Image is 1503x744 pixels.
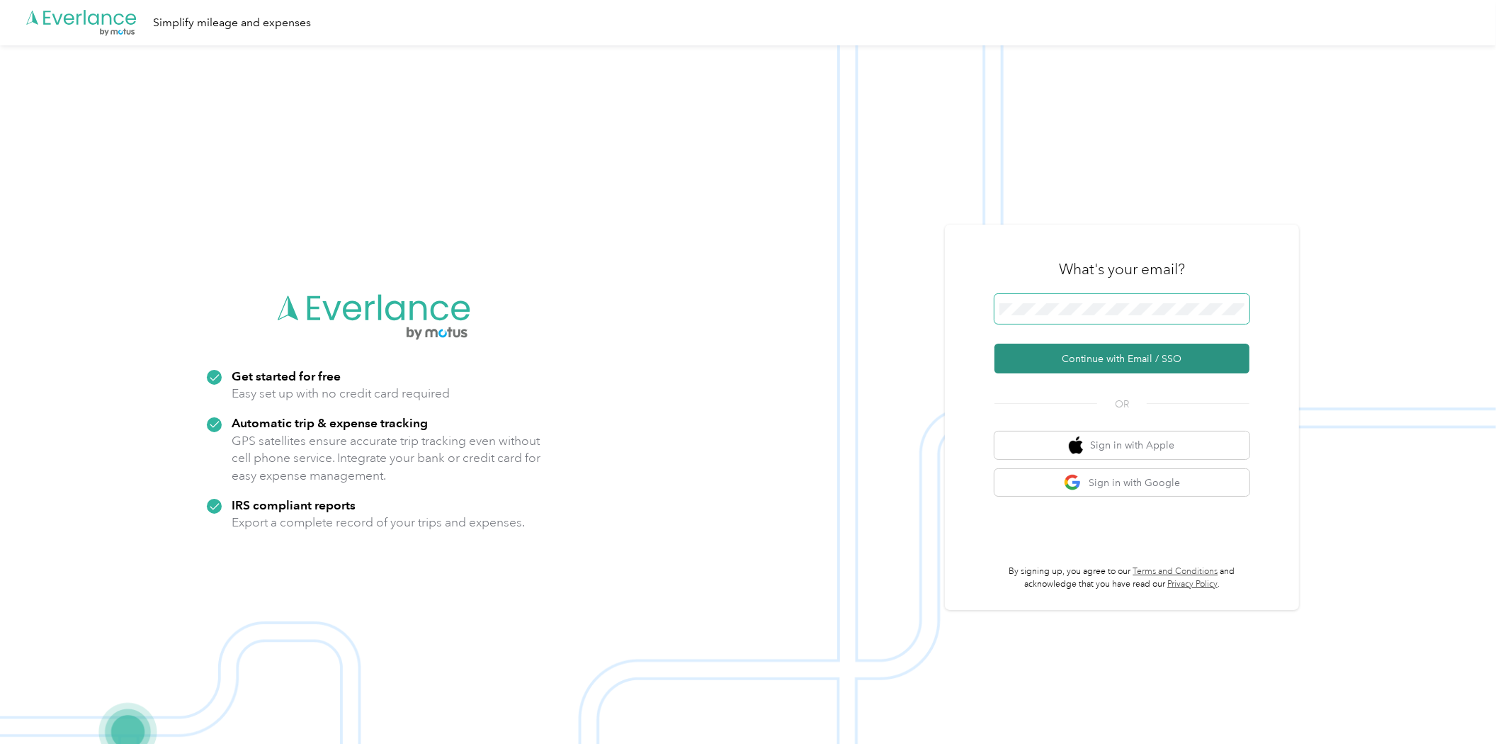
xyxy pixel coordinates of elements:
[994,344,1249,373] button: Continue with Email / SSO
[232,415,428,430] strong: Automatic trip & expense tracking
[1069,436,1083,454] img: apple logo
[994,565,1249,590] p: By signing up, you agree to our and acknowledge that you have read our .
[994,469,1249,497] button: google logoSign in with Google
[1167,579,1218,590] a: Privacy Policy
[1097,397,1147,412] span: OR
[232,497,356,512] strong: IRS compliant reports
[153,14,311,32] div: Simplify mileage and expenses
[1059,259,1185,279] h3: What's your email?
[232,514,525,531] p: Export a complete record of your trips and expenses.
[994,432,1249,459] button: apple logoSign in with Apple
[232,385,450,402] p: Easy set up with no credit card required
[232,368,341,383] strong: Get started for free
[232,432,541,485] p: GPS satellites ensure accurate trip tracking even without cell phone service. Integrate your bank...
[1133,566,1218,577] a: Terms and Conditions
[1064,474,1082,492] img: google logo
[1424,665,1503,744] iframe: Everlance-gr Chat Button Frame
